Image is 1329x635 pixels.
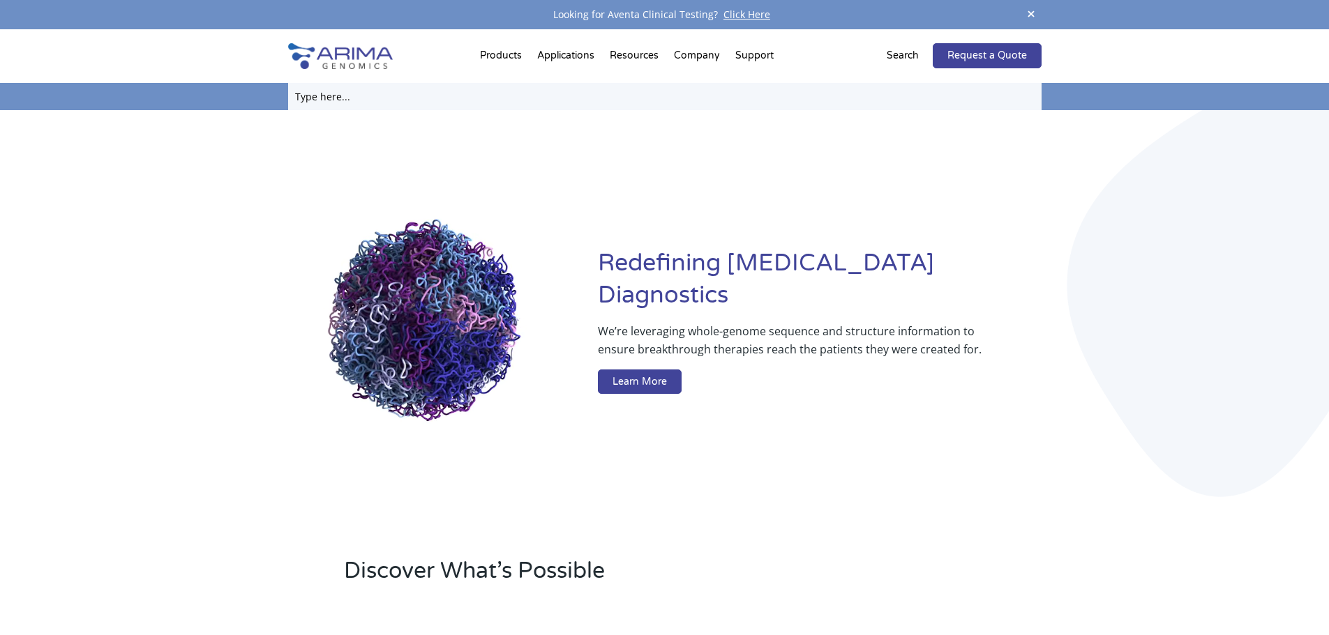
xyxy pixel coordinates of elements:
[718,8,776,21] a: Click Here
[288,43,393,69] img: Arima-Genomics-logo
[933,43,1042,68] a: Request a Quote
[598,369,682,395] a: Learn More
[344,556,843,597] h2: Discover What’s Possible
[1259,568,1329,635] iframe: Chat Widget
[288,83,1042,110] input: Type here...
[598,322,985,369] p: We’re leveraging whole-genome sequence and structure information to ensure breakthrough therapies...
[598,247,1041,322] h1: Redefining [MEDICAL_DATA] Diagnostics
[887,47,919,65] p: Search
[288,6,1042,24] div: Looking for Aventa Clinical Testing?
[1259,568,1329,635] div: 채팅 위젯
